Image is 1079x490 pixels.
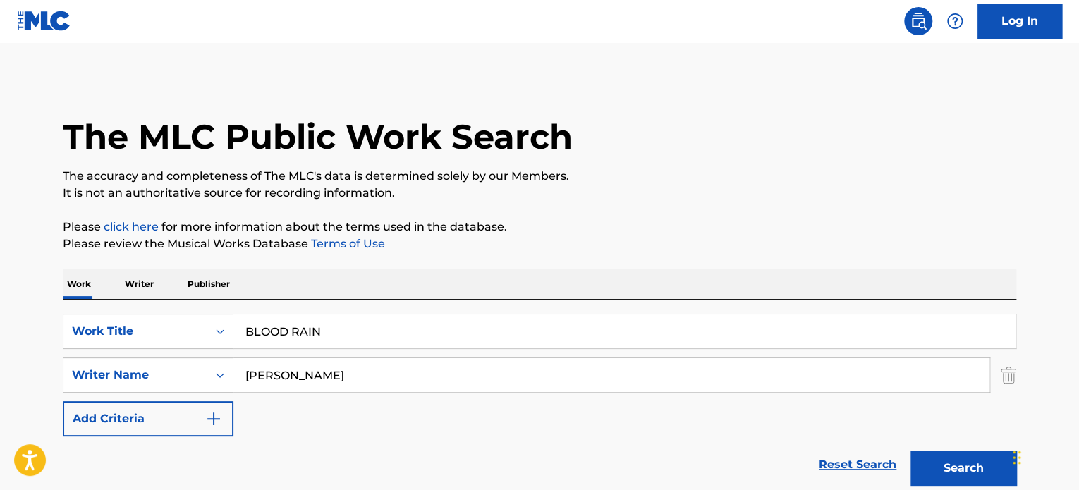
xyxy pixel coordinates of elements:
[308,237,385,250] a: Terms of Use
[1008,422,1079,490] iframe: Chat Widget
[72,323,199,340] div: Work Title
[183,269,234,299] p: Publisher
[910,451,1016,486] button: Search
[977,4,1062,39] a: Log In
[63,219,1016,235] p: Please for more information about the terms used in the database.
[1001,357,1016,393] img: Delete Criterion
[941,7,969,35] div: Help
[1013,436,1021,479] div: Drag
[910,13,927,30] img: search
[72,367,199,384] div: Writer Name
[63,185,1016,202] p: It is not an authoritative source for recording information.
[63,116,573,158] h1: The MLC Public Work Search
[104,220,159,233] a: click here
[121,269,158,299] p: Writer
[205,410,222,427] img: 9d2ae6d4665cec9f34b9.svg
[63,168,1016,185] p: The accuracy and completeness of The MLC's data is determined solely by our Members.
[63,269,95,299] p: Work
[946,13,963,30] img: help
[904,7,932,35] a: Public Search
[17,11,71,31] img: MLC Logo
[63,401,233,436] button: Add Criteria
[812,449,903,480] a: Reset Search
[63,235,1016,252] p: Please review the Musical Works Database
